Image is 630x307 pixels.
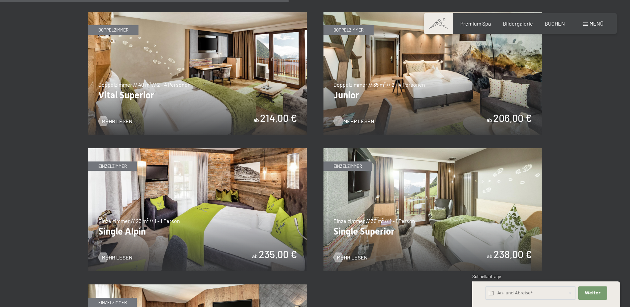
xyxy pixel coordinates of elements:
[88,285,307,289] a: Single Relax
[337,254,368,261] span: Mehr Lesen
[102,118,133,125] span: Mehr Lesen
[323,148,542,271] img: Single Superior
[460,20,491,27] a: Premium Spa
[88,149,307,153] a: Single Alpin
[343,118,374,125] span: Mehr Lesen
[323,149,542,153] a: Single Superior
[323,12,542,16] a: Junior
[578,286,607,300] button: Weiter
[503,20,533,27] a: Bildergalerie
[545,20,565,27] a: BUCHEN
[98,118,133,125] a: Mehr Lesen
[323,12,542,135] img: Junior
[472,274,501,279] span: Schnellanfrage
[98,254,133,261] a: Mehr Lesen
[333,254,368,261] a: Mehr Lesen
[88,148,307,271] img: Single Alpin
[333,118,368,125] a: Mehr Lesen
[88,12,307,135] img: Vital Superior
[88,12,307,16] a: Vital Superior
[585,290,600,296] span: Weiter
[589,20,603,27] span: Menü
[102,254,133,261] span: Mehr Lesen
